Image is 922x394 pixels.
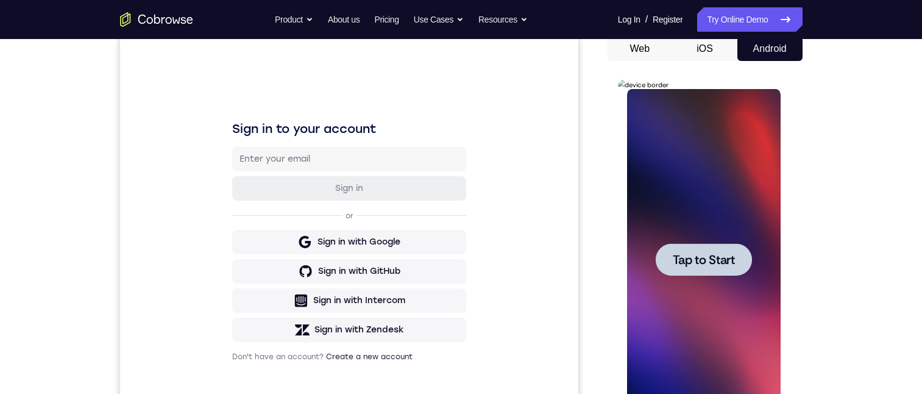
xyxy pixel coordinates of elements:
[223,174,236,184] p: or
[194,287,284,299] div: Sign in with Zendesk
[193,258,285,270] div: Sign in with Intercom
[112,315,346,325] p: Don't have an account?
[112,281,346,306] button: Sign in with Zendesk
[737,37,803,61] button: Android
[206,316,293,324] a: Create a new account
[414,7,464,32] button: Use Cases
[198,229,280,241] div: Sign in with GitHub
[38,163,134,196] button: Tap to Start
[608,37,673,61] button: Web
[672,37,737,61] button: iOS
[197,199,280,212] div: Sign in with Google
[120,12,193,27] a: Go to the home page
[618,7,640,32] a: Log In
[374,7,399,32] a: Pricing
[112,223,346,247] button: Sign in with GitHub
[112,193,346,218] button: Sign in with Google
[328,7,360,32] a: About us
[112,252,346,276] button: Sign in with Intercom
[478,7,528,32] button: Resources
[645,12,648,27] span: /
[697,7,802,32] a: Try Online Demo
[275,7,313,32] button: Product
[653,7,683,32] a: Register
[55,174,117,186] span: Tap to Start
